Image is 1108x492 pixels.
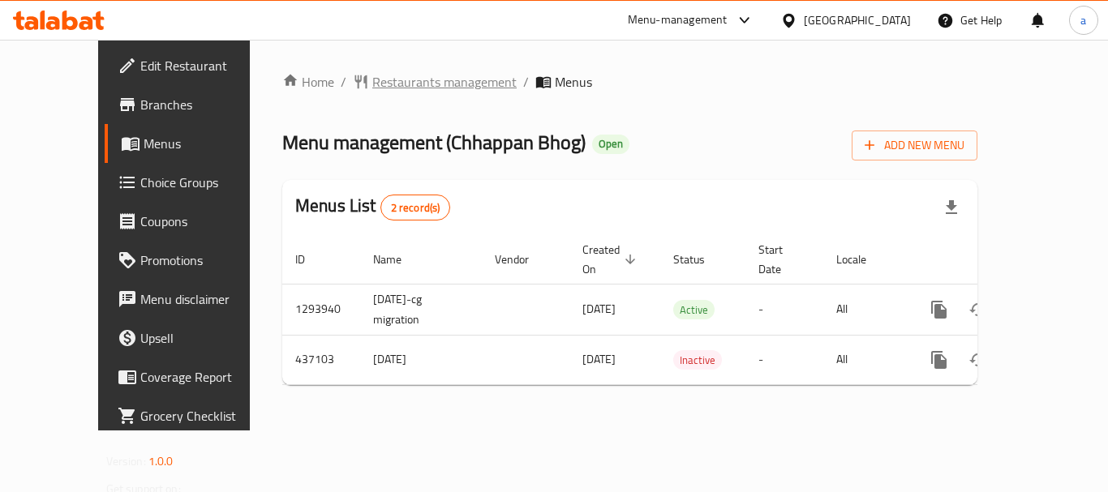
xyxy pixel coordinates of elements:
[582,298,616,319] span: [DATE]
[745,284,823,335] td: -
[959,290,998,329] button: Change Status
[495,250,550,269] span: Vendor
[140,95,270,114] span: Branches
[758,240,804,279] span: Start Date
[106,451,146,472] span: Version:
[592,135,629,154] div: Open
[105,396,283,435] a: Grocery Checklist
[865,135,964,156] span: Add New Menu
[341,72,346,92] li: /
[523,72,529,92] li: /
[592,137,629,151] span: Open
[673,350,722,370] div: Inactive
[140,367,270,387] span: Coverage Report
[673,351,722,370] span: Inactive
[360,284,482,335] td: [DATE]-cg migration
[959,340,998,379] button: Change Status
[282,335,360,384] td: 437103
[380,195,451,220] div: Total records count
[852,130,977,160] button: Add New Menu
[1080,11,1086,29] span: a
[907,235,1089,285] th: Actions
[673,300,715,319] div: Active
[282,72,334,92] a: Home
[105,241,283,280] a: Promotions
[140,328,270,348] span: Upsell
[920,340,959,379] button: more
[804,11,911,29] div: [GEOGRAPHIC_DATA]
[373,250,423,269] span: Name
[295,194,450,220] h2: Menus List
[105,85,283,124] a: Branches
[140,406,270,426] span: Grocery Checklist
[836,250,887,269] span: Locale
[140,212,270,231] span: Coupons
[282,235,1089,385] table: enhanced table
[140,173,270,192] span: Choice Groups
[555,72,592,92] span: Menus
[932,188,971,227] div: Export file
[295,250,326,269] span: ID
[140,250,270,270] span: Promotions
[282,124,586,160] span: Menu management ( Chhappan Bhog )
[105,163,283,202] a: Choice Groups
[105,124,283,163] a: Menus
[745,335,823,384] td: -
[105,46,283,85] a: Edit Restaurant
[823,284,907,335] td: All
[582,349,616,370] span: [DATE]
[673,250,726,269] span: Status
[372,72,517,92] span: Restaurants management
[144,134,270,153] span: Menus
[105,202,283,241] a: Coupons
[105,357,283,396] a: Coverage Report
[148,451,174,472] span: 1.0.0
[140,56,270,75] span: Edit Restaurant
[381,200,450,216] span: 2 record(s)
[920,290,959,329] button: more
[105,280,283,319] a: Menu disclaimer
[353,72,517,92] a: Restaurants management
[282,284,360,335] td: 1293940
[105,319,283,357] a: Upsell
[628,11,728,30] div: Menu-management
[823,335,907,384] td: All
[282,72,977,92] nav: breadcrumb
[582,240,641,279] span: Created On
[140,289,270,309] span: Menu disclaimer
[360,335,482,384] td: [DATE]
[673,301,715,319] span: Active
